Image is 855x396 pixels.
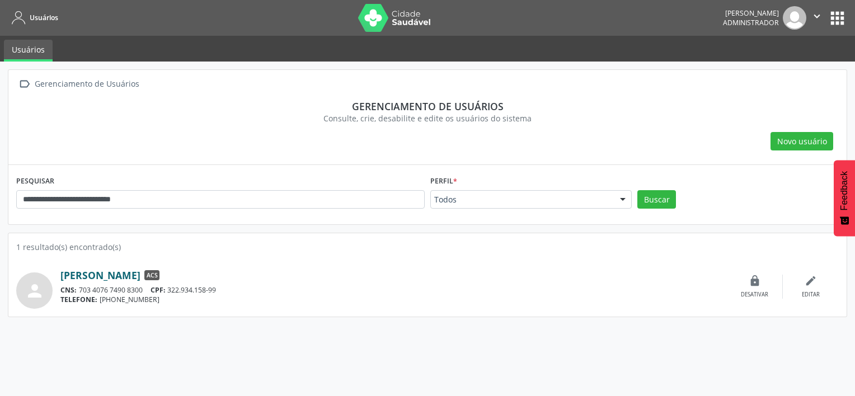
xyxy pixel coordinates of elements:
[24,112,831,124] div: Consulte, crie, desabilite e edite os usuários do sistema
[430,173,457,190] label: Perfil
[805,275,817,287] i: edit
[637,190,676,209] button: Buscar
[4,40,53,62] a: Usuários
[60,295,727,304] div: [PHONE_NUMBER]
[144,270,159,280] span: ACS
[25,281,45,301] i: person
[30,13,58,22] span: Usuários
[16,76,141,92] a:  Gerenciamento de Usuários
[749,275,761,287] i: lock
[60,285,727,295] div: 703 4076 7490 8300 322.934.158-99
[783,6,806,30] img: img
[16,241,839,253] div: 1 resultado(s) encontrado(s)
[8,8,58,27] a: Usuários
[151,285,166,295] span: CPF:
[771,132,833,151] button: Novo usuário
[777,135,827,147] span: Novo usuário
[741,291,768,299] div: Desativar
[60,295,97,304] span: TELEFONE:
[806,6,828,30] button: 
[32,76,141,92] div: Gerenciamento de Usuários
[16,76,32,92] i: 
[60,269,140,281] a: [PERSON_NAME]
[434,194,609,205] span: Todos
[723,18,779,27] span: Administrador
[811,10,823,22] i: 
[723,8,779,18] div: [PERSON_NAME]
[802,291,820,299] div: Editar
[60,285,77,295] span: CNS:
[834,160,855,236] button: Feedback - Mostrar pesquisa
[16,173,54,190] label: PESQUISAR
[839,171,849,210] span: Feedback
[24,100,831,112] div: Gerenciamento de usuários
[828,8,847,28] button: apps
